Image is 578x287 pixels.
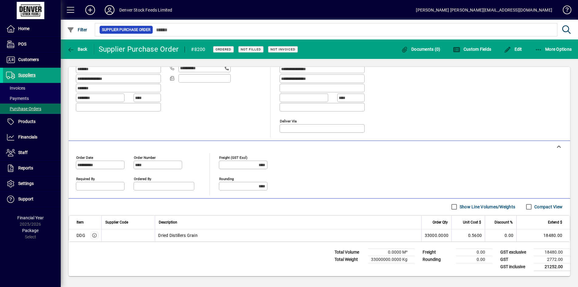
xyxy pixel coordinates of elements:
div: Denver Stock Feeds Limited [119,5,172,15]
span: Documents (0) [401,47,440,52]
td: GST inclusive [497,263,534,271]
a: POS [3,37,61,52]
span: Reports [18,166,33,170]
td: 33000000.0000 Kg [368,256,415,263]
td: 33000.0000 [421,229,452,241]
span: Staff [18,150,28,155]
mat-label: Order date [76,155,93,159]
span: Dried Distillers Grain [158,232,198,238]
span: Order Qty [433,219,448,226]
td: 0.00 [485,229,516,241]
span: Financials [18,135,37,139]
button: Documents (0) [399,44,442,55]
td: Total Weight [331,256,368,263]
button: Add [80,5,100,15]
mat-label: Freight (GST excl) [219,155,247,159]
span: Not Invoiced [270,47,295,51]
button: Filter [66,24,89,35]
td: Rounding [420,256,456,263]
span: Back [67,47,87,52]
span: Extend $ [548,219,562,226]
span: Home [18,26,29,31]
span: Edit [504,47,522,52]
div: Supplier Purchase Order [99,44,179,54]
a: Payments [3,93,61,104]
td: 2772.00 [534,256,570,263]
a: Financials [3,130,61,145]
mat-label: Ordered by [134,176,151,181]
div: DDG [76,232,85,238]
a: Purchase Orders [3,104,61,114]
div: [PERSON_NAME] [PERSON_NAME][EMAIL_ADDRESS][DOMAIN_NAME] [416,5,552,15]
span: More Options [535,47,572,52]
td: 0.00 [456,256,492,263]
span: Settings [18,181,34,186]
span: Payments [6,96,29,101]
td: 0.0000 M³ [368,248,415,256]
span: Supplier Purchase Order [102,27,150,33]
app-page-header-button: Back [61,44,94,55]
a: Customers [3,52,61,67]
button: More Options [533,44,573,55]
mat-label: Rounding [219,176,234,181]
mat-label: Deliver via [280,119,297,123]
div: #8200 [191,45,205,54]
span: Unit Cost $ [463,219,481,226]
span: Filter [67,27,87,32]
span: Ordered [216,47,231,51]
button: Edit [502,44,524,55]
td: 21252.00 [534,263,570,271]
mat-label: Required by [76,176,95,181]
span: Description [159,219,177,226]
a: Knowledge Base [558,1,570,21]
a: Products [3,114,61,129]
td: Total Volume [331,248,368,256]
a: Staff [3,145,61,160]
span: Not Filled [241,47,261,51]
span: Suppliers [18,73,36,77]
span: POS [18,42,26,46]
a: Reports [3,161,61,176]
a: Settings [3,176,61,191]
span: Discount % [495,219,513,226]
span: Financial Year [17,215,44,220]
td: 0.00 [456,248,492,256]
td: 0.5600 [451,229,485,241]
span: Support [18,196,33,201]
td: 18480.00 [534,248,570,256]
span: Supplier Code [105,219,128,226]
a: Support [3,192,61,207]
button: Back [66,44,89,55]
td: 18480.00 [516,229,570,241]
span: Custom Fields [453,47,491,52]
td: GST exclusive [497,248,534,256]
button: Profile [100,5,119,15]
span: Item [76,219,84,226]
span: Package [22,228,39,233]
a: Home [3,21,61,36]
span: Products [18,119,36,124]
a: Invoices [3,83,61,93]
label: Show Line Volumes/Weights [458,204,515,210]
button: Custom Fields [451,44,493,55]
span: Invoices [6,86,25,91]
label: Compact View [533,204,563,210]
mat-label: Order number [134,155,156,159]
span: Customers [18,57,39,62]
td: Freight [420,248,456,256]
span: Purchase Orders [6,106,41,111]
td: GST [497,256,534,263]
